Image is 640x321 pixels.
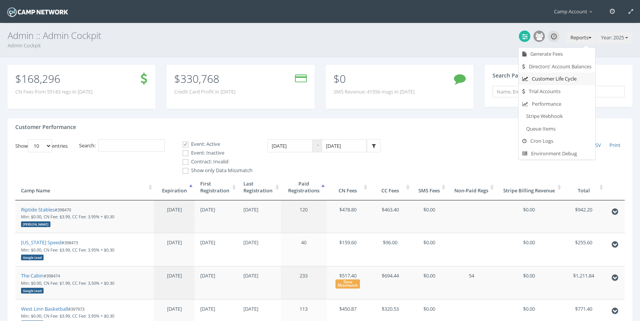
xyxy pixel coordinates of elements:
[496,233,563,266] td: $0.00
[238,174,281,200] th: LastRegistration: activate to sort column ascending
[518,60,595,73] a: Directors' Account Balances
[496,266,563,299] td: $0.00
[369,200,412,233] td: $463.40
[601,34,624,41] span: Year: 2025
[327,233,369,266] td: $159.60
[412,200,447,233] td: $0.00
[194,200,238,233] td: [DATE]
[412,233,447,266] td: $0.00
[335,279,360,289] div: Data Missmatch
[313,139,322,153] span: -
[322,139,367,153] input: Date Range: To
[496,200,563,233] td: $0.00
[334,71,346,86] span: $0
[518,147,595,160] a: Environment Debug
[8,31,632,40] h3: Admin :: Admin Cockpit
[238,266,281,299] td: [DATE]
[167,239,182,246] span: [DATE]
[194,174,238,200] th: FirstRegistration: activate to sort column ascending
[609,142,621,148] span: Print
[79,139,165,152] label: Search:
[238,200,281,233] td: [DATE]
[592,142,601,148] span: CSV
[281,174,327,200] th: PaidRegistrations: activate to sort column ascending
[180,71,219,86] span: 330,768
[8,42,41,49] a: Admin Cockpit
[167,206,182,213] span: [DATE]
[563,200,605,233] td: $942.20
[518,123,595,135] a: Queue Items
[327,174,369,200] th: CN Fees: activate to sort column ascending
[174,88,235,95] span: Credit Card Profit in [DATE]
[21,288,44,294] div: Google Lead
[167,305,182,312] span: [DATE]
[563,266,605,299] td: $1,211.84
[15,174,154,200] th: Camp Name: activate to sort column ascending
[334,88,415,95] span: SMS Revenue: 41556 msgs in [DATE]
[174,74,235,83] p: $
[327,200,369,233] td: $478.80
[327,266,369,299] td: $517.40
[518,98,595,110] a: Performance
[281,266,327,299] td: 233
[194,233,238,266] td: [DATE]
[21,255,44,260] div: Google Lead
[21,305,68,312] a: West Linn Basketball
[369,174,412,200] th: CC Fees: activate to sort column ascending
[412,174,447,200] th: SMS Fees: activate to sort column ascending
[154,174,194,200] th: Expiration: activate to sort column descending
[176,167,253,174] label: Show only Data Missmatch
[98,139,165,152] input: Search:
[21,207,114,227] small: #398470 Min: $0.00, CN Fee: $3.99, CC Fee: 3.95% + $0.30
[597,32,632,44] button: Year: 2025
[563,233,605,266] td: $255.60
[496,174,563,200] th: Stripe Billing Revenue: activate to sort column ascending
[566,32,596,44] button: Reports
[194,266,238,299] td: [DATE]
[21,272,44,279] a: The Cabin
[447,174,496,200] th: Non-Paid Regs: activate to sort column ascending
[447,266,496,299] td: 54
[493,73,543,78] h4: Search Participants
[167,272,182,279] span: [DATE]
[267,139,313,153] input: Date Range: From
[176,140,253,148] label: Event: Active
[518,110,595,123] a: Stripe Webhook
[21,221,50,227] div: [PERSON_NAME]
[563,174,605,200] th: Total: activate to sort column ascending
[369,266,412,299] td: $694.44
[15,124,76,130] h4: Customer Performance
[28,139,52,152] select: Showentries
[518,73,595,85] a: Customer Life Cycle
[176,149,253,157] label: Event: Inactive
[21,71,60,86] span: 168,296
[21,239,62,246] a: [US_STATE] Speed
[369,233,412,266] td: $96.00
[15,139,68,152] label: Show entries
[15,88,92,95] span: CN Fees from 55143 regs in [DATE]
[518,48,595,60] a: Generate Fees
[15,74,92,83] p: $
[518,135,595,147] a: Cron Logs
[412,266,447,299] td: $0.00
[493,86,625,97] input: Name, Email
[21,240,114,260] small: #398473 Min: $0.00, CN Fee: $3.99, CC Fee: 3.95% + $0.30
[605,139,625,152] a: Print
[21,273,114,293] small: #398474 Min: $0.00, CN Fee: $1.99, CC Fee: 3.50% + $0.30
[518,47,596,160] ul: Reports
[518,85,595,98] a: Trial Accounts
[281,200,327,233] td: 120
[176,158,253,166] label: Contract: Invalid
[6,5,70,19] img: Camp Network
[21,206,55,213] a: Riptide Stables
[281,233,327,266] td: 40
[238,233,281,266] td: [DATE]
[588,139,605,152] a: CSV
[554,8,596,15] span: Camp Account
